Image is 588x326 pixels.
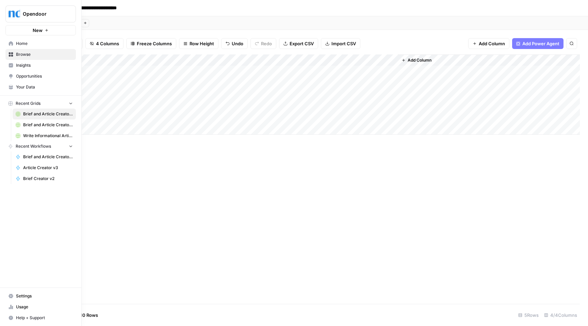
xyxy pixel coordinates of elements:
[232,40,243,47] span: Undo
[279,38,318,49] button: Export CSV
[5,60,76,71] a: Insights
[190,40,214,47] span: Row Height
[5,141,76,151] button: Recent Workflows
[16,84,73,90] span: Your Data
[23,154,73,160] span: Brief and Article Creator v1
[5,82,76,93] a: Your Data
[13,151,76,162] a: Brief and Article Creator v1
[13,130,76,141] a: Write Informational Article
[5,98,76,109] button: Recent Grids
[522,40,559,47] span: Add Power Agent
[96,40,119,47] span: 4 Columns
[23,122,73,128] span: Brief and Article Creator v1 Grid (1)
[516,310,541,321] div: 5 Rows
[16,100,40,107] span: Recent Grids
[16,304,73,310] span: Usage
[23,176,73,182] span: Brief Creator v2
[16,293,73,299] span: Settings
[23,11,64,17] span: Opendoor
[16,143,51,149] span: Recent Workflows
[479,40,505,47] span: Add Column
[137,40,172,47] span: Freeze Columns
[468,38,509,49] button: Add Column
[13,173,76,184] a: Brief Creator v2
[512,38,563,49] button: Add Power Agent
[13,119,76,130] a: Brief and Article Creator v1 Grid (1)
[290,40,314,47] span: Export CSV
[250,38,276,49] button: Redo
[16,315,73,321] span: Help + Support
[16,40,73,47] span: Home
[33,27,43,34] span: New
[5,38,76,49] a: Home
[23,111,73,117] span: Brief and Article Creator v1 Grid (3)
[8,8,20,20] img: Opendoor Logo
[13,162,76,173] a: Article Creator v3
[5,312,76,323] button: Help + Support
[331,40,356,47] span: Import CSV
[126,38,176,49] button: Freeze Columns
[13,109,76,119] a: Brief and Article Creator v1 Grid (3)
[16,51,73,58] span: Browse
[321,38,360,49] button: Import CSV
[408,57,431,63] span: Add Column
[179,38,218,49] button: Row Height
[23,133,73,139] span: Write Informational Article
[261,40,272,47] span: Redo
[23,165,73,171] span: Article Creator v3
[5,301,76,312] a: Usage
[221,38,248,49] button: Undo
[71,312,98,319] span: Add 10 Rows
[5,71,76,82] a: Opportunities
[85,38,124,49] button: 4 Columns
[5,5,76,22] button: Workspace: Opendoor
[16,62,73,68] span: Insights
[5,25,76,35] button: New
[541,310,580,321] div: 4/4 Columns
[5,49,76,60] a: Browse
[5,291,76,301] a: Settings
[399,56,434,65] button: Add Column
[16,73,73,79] span: Opportunities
